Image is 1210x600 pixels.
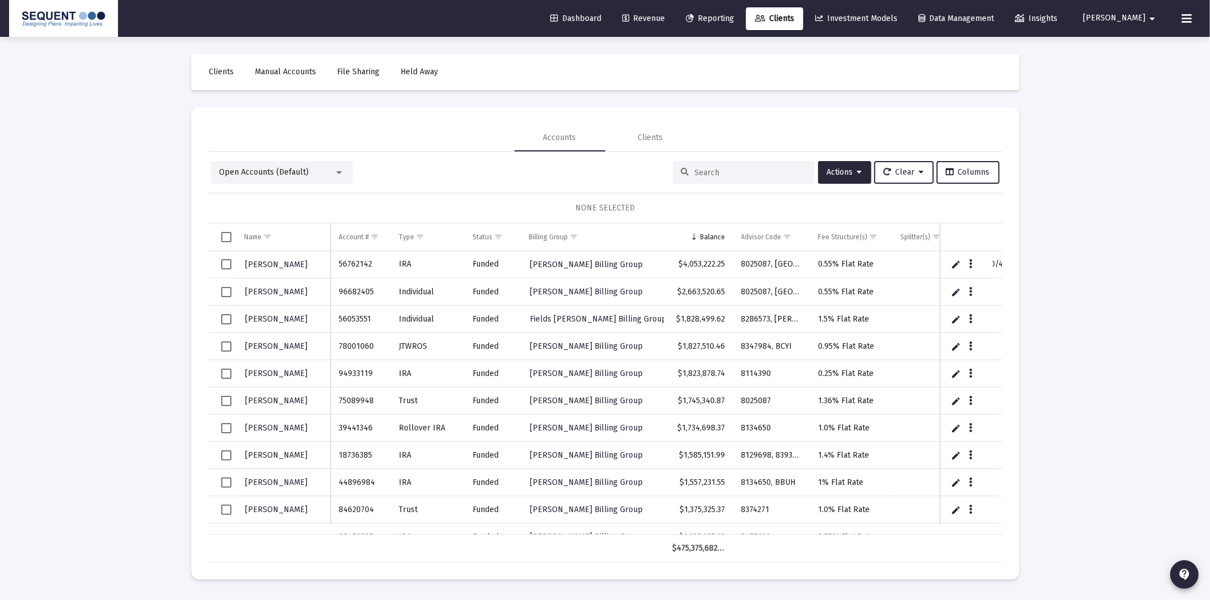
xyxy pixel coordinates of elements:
[465,223,521,251] td: Column Status
[733,523,811,551] td: 8457616
[613,7,674,30] a: Revenue
[246,505,308,514] span: [PERSON_NAME]
[550,14,601,23] span: Dashboard
[221,369,231,379] div: Select row
[818,161,871,184] button: Actions
[244,233,262,242] div: Name
[331,415,391,442] td: 39441346
[951,396,961,406] a: Edit
[932,233,941,241] span: Show filter options for column 'Splitter(s)'
[810,496,892,523] td: 1.0% Flat Rate
[529,284,644,300] a: [PERSON_NAME] Billing Group
[208,223,1002,563] div: Data grid
[221,341,231,352] div: Select row
[951,259,961,269] a: Edit
[473,395,513,407] div: Funded
[521,223,664,251] td: Column Billing Group
[473,531,513,543] div: Funded
[391,387,465,415] td: Trust
[246,396,308,405] span: [PERSON_NAME]
[391,496,465,523] td: Trust
[806,7,907,30] a: Investment Models
[244,338,309,354] a: [PERSON_NAME]
[1178,568,1191,581] mat-icon: contact_support
[529,311,668,327] a: Fields [PERSON_NAME] Billing Group
[810,523,892,551] td: 0.75% Flat Rate
[664,415,733,442] td: $1,734,698.37
[391,415,465,442] td: Rollover IRA
[815,14,897,23] span: Investment Models
[264,233,272,241] span: Show filter options for column 'Name'
[530,287,643,297] span: [PERSON_NAME] Billing Group
[246,260,308,269] span: [PERSON_NAME]
[244,365,309,382] a: [PERSON_NAME]
[331,278,391,306] td: 96682405
[741,233,782,242] div: Advisor Code
[664,387,733,415] td: $1,745,340.87
[370,233,379,241] span: Show filter options for column 'Account #'
[1015,14,1057,23] span: Insights
[331,333,391,360] td: 78001060
[733,223,811,251] td: Column Advisor Code
[530,396,643,405] span: [PERSON_NAME] Billing Group
[530,450,643,460] span: [PERSON_NAME] Billing Group
[1083,14,1145,23] span: [PERSON_NAME]
[695,168,806,178] input: Search
[391,223,465,251] td: Column Type
[664,333,733,360] td: $1,827,510.46
[331,523,391,551] td: 98479307
[473,422,513,434] div: Funded
[951,478,961,488] a: Edit
[473,286,513,298] div: Funded
[246,450,308,460] span: [PERSON_NAME]
[473,314,513,325] div: Funded
[664,251,733,278] td: $4,053,222.25
[338,67,380,77] span: File Sharing
[746,7,803,30] a: Clients
[951,369,961,379] a: Edit
[529,474,644,491] a: [PERSON_NAME] Billing Group
[733,333,811,360] td: 8347984, BCYI
[529,501,644,518] a: [PERSON_NAME] Billing Group
[755,14,794,23] span: Clients
[391,333,465,360] td: JTWROS
[391,251,465,278] td: IRA
[221,396,231,406] div: Select row
[331,442,391,469] td: 18736385
[810,306,892,333] td: 1.5% Flat Rate
[244,284,309,300] a: [PERSON_NAME]
[701,233,726,242] div: Balance
[246,423,308,433] span: [PERSON_NAME]
[221,314,231,324] div: Select row
[209,67,234,77] span: Clients
[664,469,733,496] td: $1,557,231.55
[541,7,610,30] a: Dashboard
[473,368,513,379] div: Funded
[221,423,231,433] div: Select row
[810,251,892,278] td: 0.55% Flat Rate
[733,415,811,442] td: 8134650
[951,450,961,460] a: Edit
[530,341,643,351] span: [PERSON_NAME] Billing Group
[810,223,892,251] td: Column Fee Structure(s)
[392,61,448,83] a: Held Away
[255,67,317,77] span: Manual Accounts
[331,387,391,415] td: 75089948
[733,306,811,333] td: 8286573, [PERSON_NAME]
[951,423,961,433] a: Edit
[246,341,308,351] span: [PERSON_NAME]
[946,167,990,177] span: Columns
[339,233,369,242] div: Account #
[473,259,513,270] div: Funded
[18,7,109,30] img: Dashboard
[246,478,308,487] span: [PERSON_NAME]
[664,442,733,469] td: $1,585,151.99
[530,260,643,269] span: [PERSON_NAME] Billing Group
[733,278,811,306] td: 8025087, [GEOGRAPHIC_DATA]
[951,314,961,324] a: Edit
[869,233,878,241] span: Show filter options for column 'Fee Structure(s)'
[391,278,465,306] td: Individual
[951,287,961,297] a: Edit
[664,523,733,551] td: $1,338,185.19
[244,392,309,409] a: [PERSON_NAME]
